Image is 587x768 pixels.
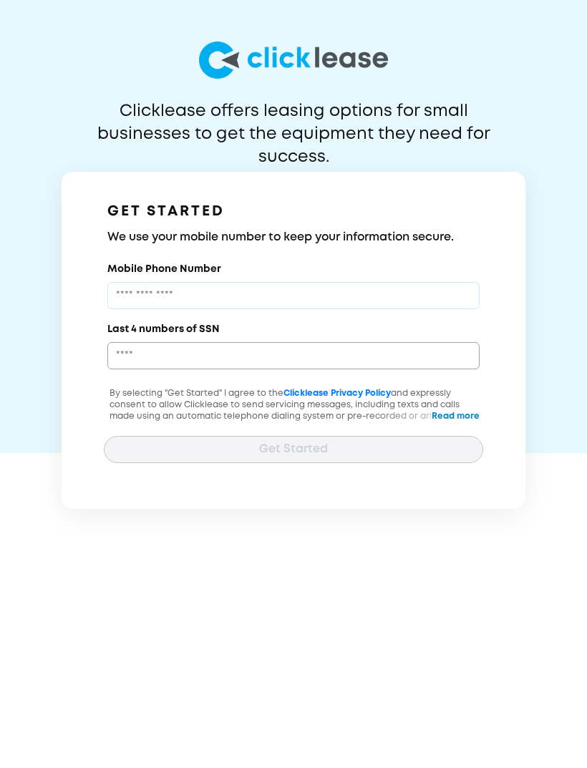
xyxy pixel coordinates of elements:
[104,436,483,463] button: Get Started
[107,229,480,246] h3: We use your mobile number to keep your information secure.
[107,262,221,276] label: Mobile Phone Number
[107,322,220,336] label: Last 4 numbers of SSN
[104,388,483,457] p: By selecting "Get Started" I agree to the and expressly consent to allow Clicklease to send servi...
[283,389,391,397] a: Clicklease Privacy Policy
[199,42,388,79] img: logo-larg
[107,200,480,223] h1: GET STARTED
[62,100,525,146] p: Clicklease offers leasing options for small businesses to get the equipment they need for success.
